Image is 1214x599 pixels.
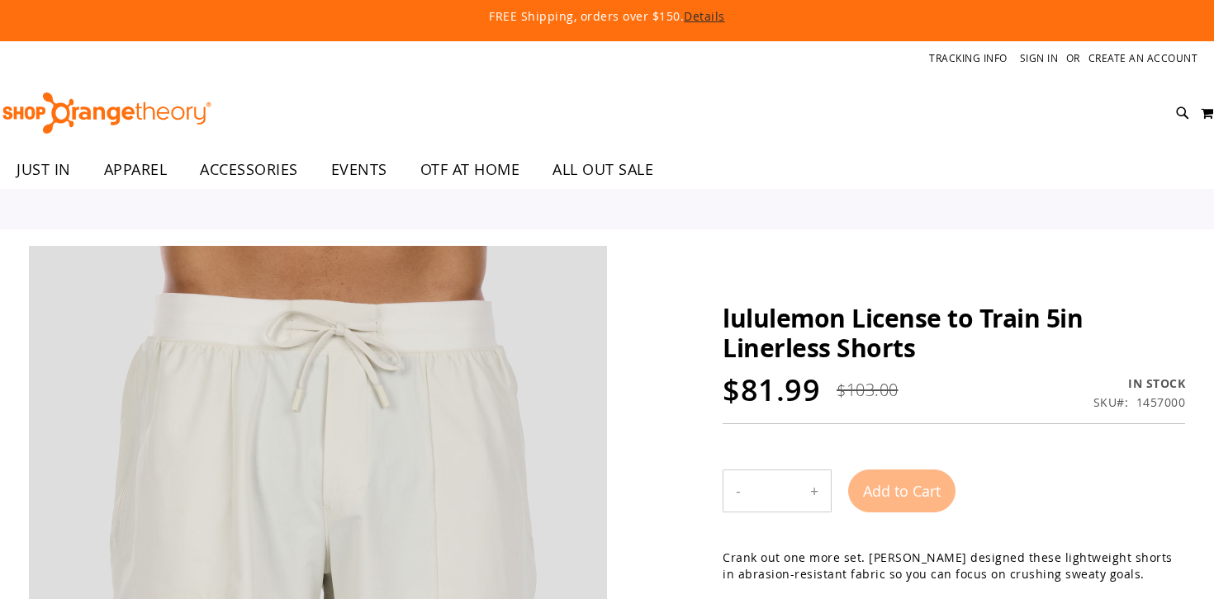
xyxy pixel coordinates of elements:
[1136,394,1186,411] div: 1457000
[536,151,670,188] a: ALL OUT SALE
[723,301,1083,365] span: lululemon License to Train 5in Linerless Shorts
[111,8,1103,25] p: FREE Shipping, orders over $150.
[1093,394,1129,410] strong: SKU
[404,151,537,189] a: OTF AT HOME
[1093,375,1186,392] div: In stock
[753,471,798,511] input: Product quantity
[684,8,725,24] a: Details
[315,151,404,189] a: EVENTS
[1088,51,1198,65] a: Create an Account
[723,549,1185,582] div: Crank out one more set. [PERSON_NAME] designed these lightweight shorts in abrasion-resistant fab...
[183,151,315,189] a: ACCESSORIES
[798,470,831,512] button: Increase product quantity
[104,151,168,188] span: APPAREL
[88,151,184,189] a: APPAREL
[420,151,520,188] span: OTF AT HOME
[929,51,1008,65] a: Tracking Info
[552,151,653,188] span: ALL OUT SALE
[723,370,820,410] span: $81.99
[1020,51,1059,65] a: Sign In
[723,470,753,512] button: Decrease product quantity
[331,151,387,188] span: EVENTS
[837,379,899,401] span: $103.00
[17,151,71,188] span: JUST IN
[1093,375,1186,392] div: Availability
[200,151,298,188] span: ACCESSORIES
